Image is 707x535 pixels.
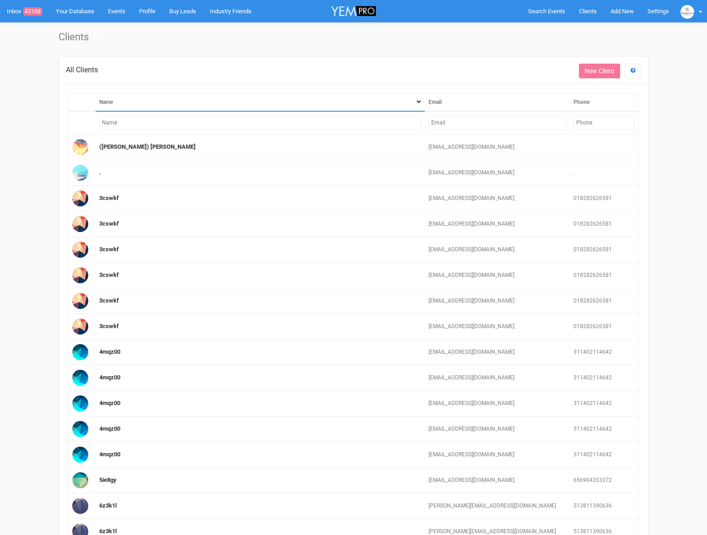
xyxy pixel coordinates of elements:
[425,237,570,263] td: [EMAIL_ADDRESS][DOMAIN_NAME]
[99,425,120,432] a: 4mqz00
[570,416,638,442] td: 311402114642
[99,220,119,227] a: 3cswkf
[425,314,570,340] td: [EMAIL_ADDRESS][DOMAIN_NAME]
[72,421,88,437] img: Profile Image
[99,348,120,355] a: 4mqz00
[425,160,570,186] td: [EMAIL_ADDRESS][DOMAIN_NAME]
[99,143,196,150] a: ([PERSON_NAME]) [PERSON_NAME]
[96,93,425,111] th: Name: activate to sort column descending
[425,365,570,391] td: [EMAIL_ADDRESS][DOMAIN_NAME]
[425,442,570,468] td: [EMAIL_ADDRESS][DOMAIN_NAME]
[570,93,638,111] th: Phone: activate to sort column ascending
[611,8,634,15] span: Add New
[72,370,88,386] img: Profile Image
[570,237,638,263] td: 018282626581
[99,169,101,176] a: .
[570,314,638,340] td: 018282626581
[570,160,638,186] td: .
[570,493,638,519] td: 513811390636
[99,374,120,381] a: 4mqz00
[72,498,88,514] img: Profile Image
[428,116,566,130] input: Filter by Email
[99,323,119,330] a: 3cswkf
[570,391,638,416] td: 311402114642
[72,344,88,360] img: Profile Image
[99,246,119,253] a: 3cswkf
[72,165,88,181] img: Profile Image
[570,263,638,288] td: 018282626581
[425,135,570,160] td: [EMAIL_ADDRESS][DOMAIN_NAME]
[99,528,117,535] a: 6z3k1l
[72,267,88,283] img: Profile Image
[570,186,638,211] td: 018282626581
[680,5,694,19] img: BGLogo.jpg
[570,468,638,493] td: 656904353372
[99,502,117,509] a: 6z3k1l
[425,263,570,288] td: [EMAIL_ADDRESS][DOMAIN_NAME]
[425,288,570,314] td: [EMAIL_ADDRESS][DOMAIN_NAME]
[570,442,638,468] td: 311402114642
[99,451,120,458] a: 4mqz00
[72,139,88,155] img: Profile Image
[99,271,119,278] a: 3cswkf
[72,242,88,258] img: Profile Image
[579,64,620,78] a: New Client
[425,340,570,365] td: [EMAIL_ADDRESS][DOMAIN_NAME]
[579,8,597,15] span: Clients
[99,476,117,483] a: 5ie8gy
[72,293,88,309] img: Profile Image
[425,493,570,519] td: [PERSON_NAME][EMAIL_ADDRESS][DOMAIN_NAME]
[528,8,565,15] span: Search Events
[99,195,119,201] a: 3cswkf
[425,186,570,211] td: [EMAIL_ADDRESS][DOMAIN_NAME]
[99,400,120,406] a: 4mqz00
[72,395,88,411] img: Profile Image
[99,297,119,304] a: 3cswkf
[72,319,88,335] img: Profile Image
[72,190,88,206] img: Profile Image
[570,211,638,237] td: 018282626581
[570,340,638,365] td: 311402114642
[425,391,570,416] td: [EMAIL_ADDRESS][DOMAIN_NAME]
[570,288,638,314] td: 018282626581
[99,116,421,130] input: Filter by Name
[425,93,570,111] th: Email: activate to sort column ascending
[573,116,635,130] input: Filter by Phone
[425,211,570,237] td: [EMAIL_ADDRESS][DOMAIN_NAME]
[72,447,88,463] img: Profile Image
[570,365,638,391] td: 311402114642
[59,32,648,43] h1: Clients
[425,468,570,493] td: [EMAIL_ADDRESS][DOMAIN_NAME]
[72,216,88,232] img: Profile Image
[66,65,98,74] span: All Clients
[425,416,570,442] td: [EMAIL_ADDRESS][DOMAIN_NAME]
[72,472,88,488] img: Profile Image
[23,7,42,16] span: 43188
